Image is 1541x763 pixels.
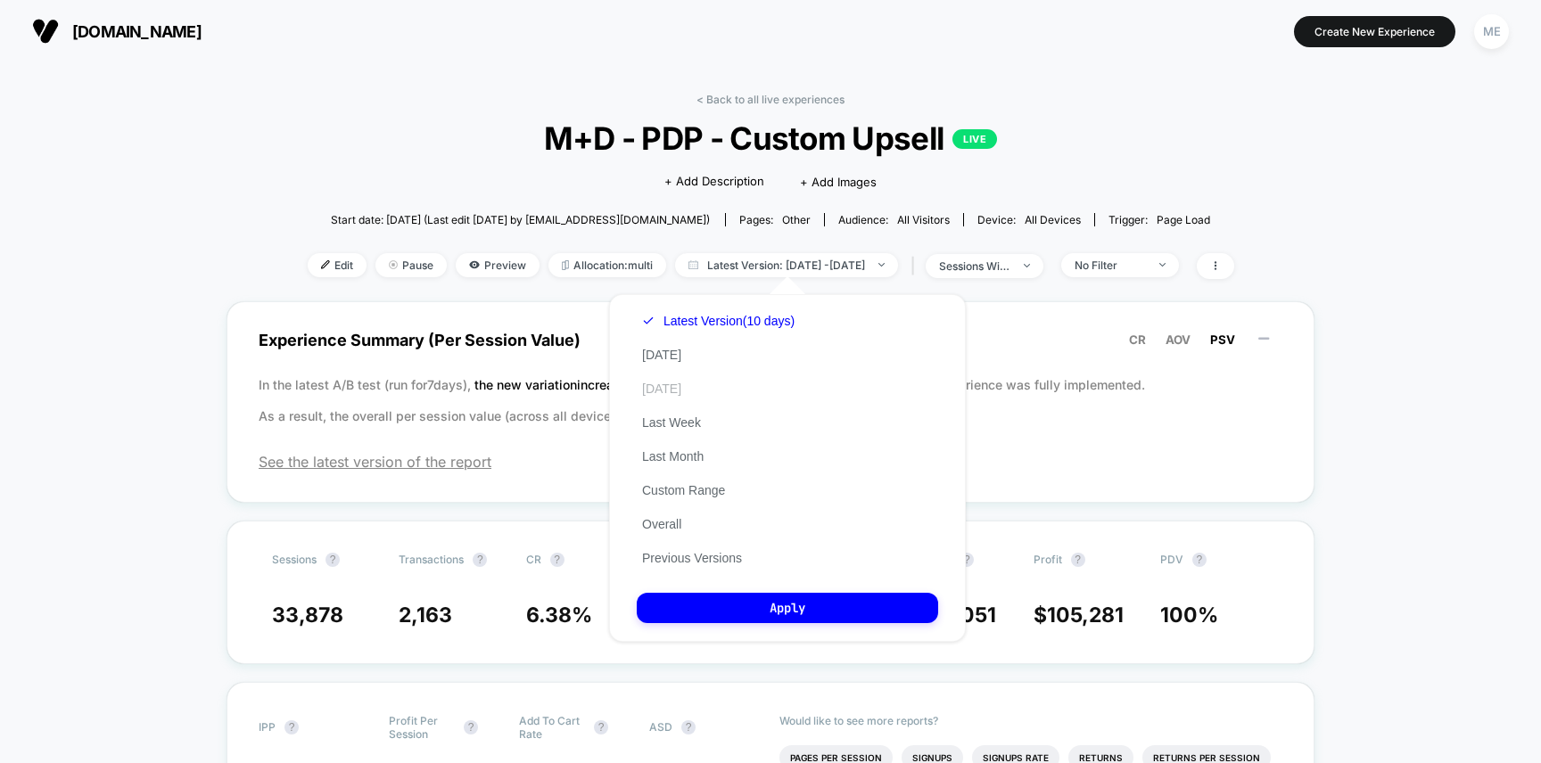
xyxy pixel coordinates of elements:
[1075,258,1146,272] div: No Filter
[473,553,487,567] button: ?
[308,253,367,277] span: Edit
[32,18,59,45] img: Visually logo
[1160,332,1196,348] button: AOV
[897,213,950,226] span: All Visitors
[1160,553,1183,566] span: PDV
[696,93,845,106] a: < Back to all live experiences
[779,714,1282,727] p: Would like to see more reports?
[637,448,709,464] button: Last Month
[326,553,340,567] button: ?
[331,213,710,226] span: Start date: [DATE] (Last edit [DATE] by [EMAIL_ADDRESS][DOMAIN_NAME])
[681,720,696,734] button: ?
[1034,603,1124,628] span: $
[259,453,1282,471] span: See the latest version of the report
[907,253,926,279] span: |
[1210,332,1235,347] span: PSV
[637,313,800,329] button: Latest Version(10 days)
[1047,603,1124,628] span: 105,281
[27,17,207,45] button: [DOMAIN_NAME]
[375,253,447,277] span: Pause
[526,603,592,628] span: 6.38 %
[562,260,569,270] img: rebalance
[526,553,541,566] span: CR
[1124,332,1151,348] button: CR
[637,381,687,397] button: [DATE]
[259,320,1282,360] span: Experience Summary (Per Session Value)
[550,553,564,567] button: ?
[637,414,706,431] button: Last Week
[389,260,398,269] img: end
[1474,14,1509,49] div: ME
[548,253,666,277] span: Allocation: multi
[353,119,1187,157] span: M+D - PDP - Custom Upsell
[782,213,811,226] span: other
[664,173,764,191] span: + Add Description
[649,720,672,734] span: ASD
[456,253,540,277] span: Preview
[284,720,299,734] button: ?
[637,516,687,532] button: Overall
[637,593,938,623] button: Apply
[1294,16,1455,47] button: Create New Experience
[637,550,747,566] button: Previous Versions
[399,553,464,566] span: Transactions
[1159,263,1166,267] img: end
[272,553,317,566] span: Sessions
[1024,264,1030,267] img: end
[519,714,585,741] span: Add To Cart Rate
[939,259,1010,273] div: sessions with impression
[1108,213,1210,226] div: Trigger:
[675,253,898,277] span: Latest Version: [DATE] - [DATE]
[272,603,343,628] span: 33,878
[688,260,698,269] img: calendar
[389,714,455,741] span: Profit Per Session
[1071,553,1085,567] button: ?
[637,482,730,498] button: Custom Range
[838,213,950,226] div: Audience:
[1129,332,1146,347] span: CR
[637,347,687,363] button: [DATE]
[878,263,885,267] img: end
[464,720,478,734] button: ?
[594,720,608,734] button: ?
[739,213,811,226] div: Pages:
[1192,553,1207,567] button: ?
[1157,213,1210,226] span: Page Load
[1025,213,1081,226] span: all devices
[72,22,202,41] span: [DOMAIN_NAME]
[399,603,452,628] span: 2,163
[1469,13,1514,50] button: ME
[1166,332,1191,347] span: AOV
[1205,332,1240,348] button: PSV
[1034,553,1062,566] span: Profit
[952,129,997,149] p: LIVE
[259,720,276,734] span: IPP
[474,377,872,392] span: the new variation increased the per session value (PSV) by 14.40 %
[1160,603,1218,628] span: 100 %
[321,260,330,269] img: edit
[800,175,877,189] span: + Add Images
[259,369,1282,431] p: In the latest A/B test (run for 7 days), before the experience was fully implemented. As a result...
[963,213,1094,226] span: Device:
